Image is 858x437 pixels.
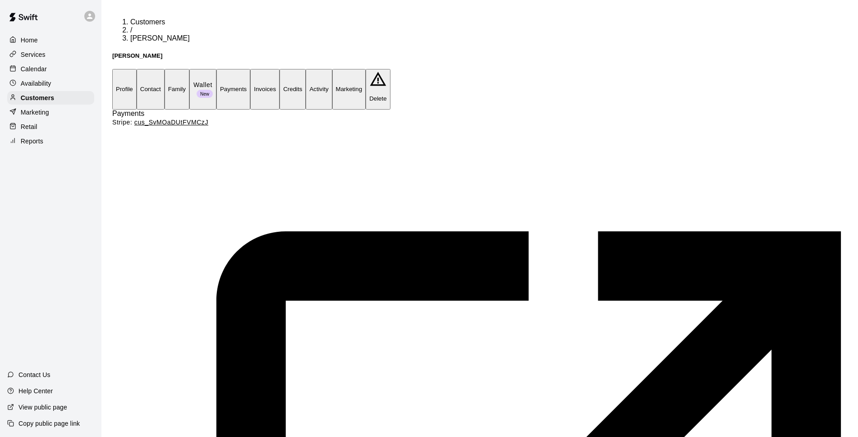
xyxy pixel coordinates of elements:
[7,62,94,76] a: Calendar
[7,33,94,47] a: Home
[21,64,47,74] p: Calendar
[7,120,94,133] a: Retail
[369,95,387,102] p: Delete
[21,50,46,59] p: Services
[18,370,50,379] p: Contact Us
[21,137,43,146] p: Reports
[112,110,144,117] span: Payments
[197,92,213,97] span: New
[130,18,165,26] a: Customers
[112,69,137,109] button: Profile
[130,34,190,42] span: [PERSON_NAME]
[18,419,80,428] p: Copy public page link
[21,122,37,131] p: Retail
[21,79,51,88] p: Availability
[21,108,49,117] p: Marketing
[216,69,250,109] button: Payments
[165,69,189,109] button: Family
[7,48,94,61] a: Services
[137,69,165,109] button: Contact
[306,69,332,109] button: Activity
[18,386,53,396] p: Help Center
[193,80,213,90] p: Wallet
[7,77,94,90] a: Availability
[250,69,280,109] button: Invoices
[21,93,54,102] p: Customers
[280,69,306,109] button: Credits
[7,134,94,148] a: Reports
[21,36,38,45] p: Home
[332,69,366,109] button: Marketing
[7,91,94,105] a: Customers
[18,403,67,412] p: View public page
[7,106,94,119] a: Marketing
